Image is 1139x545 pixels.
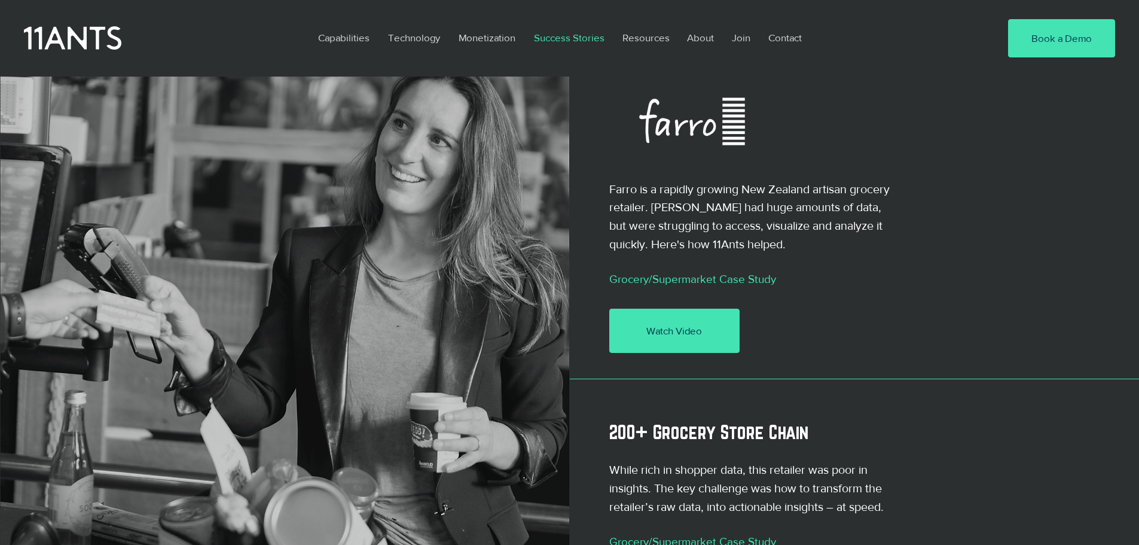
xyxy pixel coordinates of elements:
p: Monetization [453,24,521,51]
a: About [678,24,723,51]
p: About [681,24,720,51]
span: Book a Demo [1031,31,1092,45]
a: Grocery/Supermarket Case Study [609,273,776,285]
a: Monetization [450,24,525,51]
a: Resources [613,24,678,51]
a: Watch Video [609,309,740,353]
p: Resources [616,24,676,51]
a: Join [723,24,759,51]
a: 200+ Grocery Store Chain [609,421,808,443]
a: Capabilities [309,24,379,51]
p: Capabilities [312,24,375,51]
a: Technology [379,24,450,51]
span: Watch Video [646,324,702,338]
p: Farro is a rapidly growing New Zealand artisan grocery retailer. [PERSON_NAME] had huge amounts o... [609,180,891,254]
a: Success Stories [525,24,613,51]
p: Success Stories [528,24,610,51]
a: Contact [759,24,812,51]
p: While rich in shopper data, this retailer was poor in insights. The key challenge was how to tran... [609,461,891,516]
p: Join [726,24,756,51]
nav: Site [309,24,972,51]
p: Technology [382,24,446,51]
p: Contact [762,24,808,51]
a: Book a Demo [1008,19,1115,57]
